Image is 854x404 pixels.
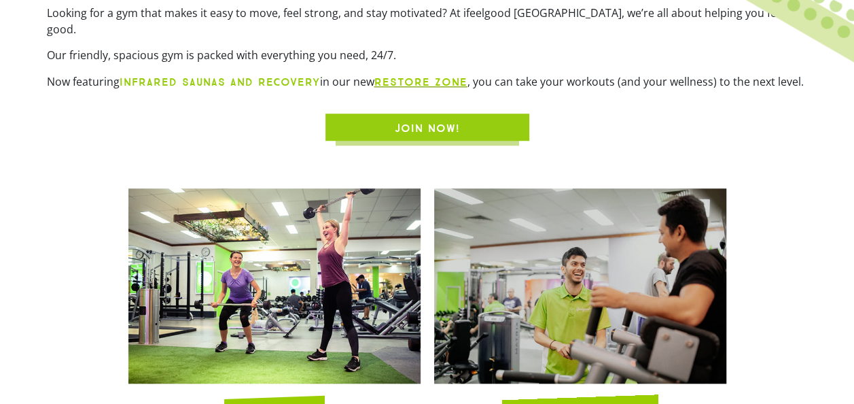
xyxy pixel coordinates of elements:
[395,120,460,137] span: JOIN NOW!
[374,75,467,88] a: RESTORE zone
[47,73,808,90] p: Now featuring in our new , you can take your workouts (and your wellness) to the next level.
[47,47,808,63] p: Our friendly, spacious gym is packed with everything you need, 24/7.
[120,75,320,88] strong: infrared saunas and recovery
[47,5,808,37] p: Looking for a gym that makes it easy to move, feel strong, and stay motivated? At ifeelgood [GEOG...
[325,114,529,141] a: JOIN NOW!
